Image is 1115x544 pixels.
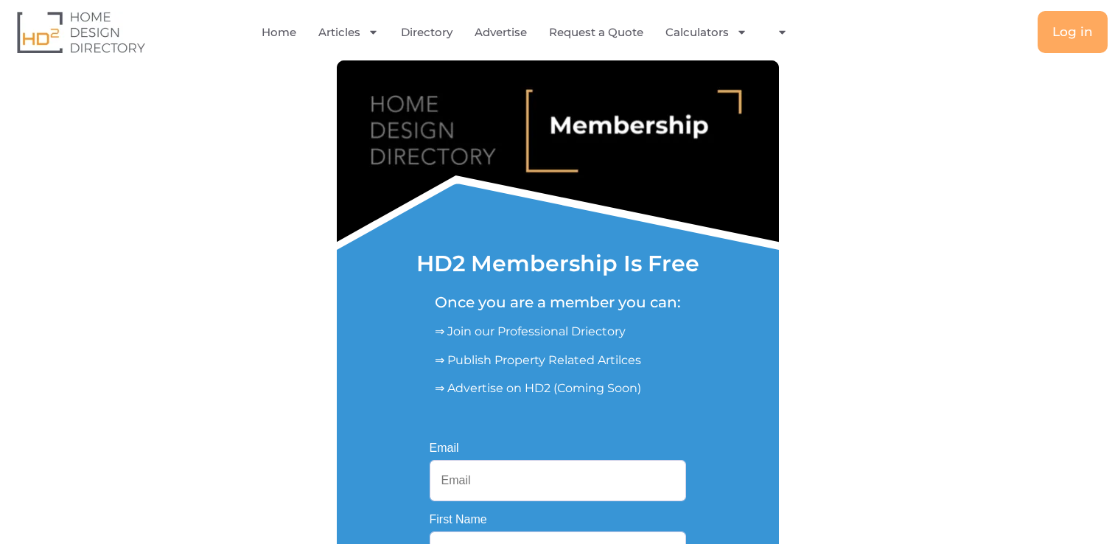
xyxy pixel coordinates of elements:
label: Email [430,442,459,454]
a: Request a Quote [549,15,643,49]
a: Directory [401,15,452,49]
p: ⇒ Join our Professional Driectory [435,323,681,341]
a: Log in [1038,11,1108,53]
a: Calculators [665,15,747,49]
a: Articles [318,15,379,49]
p: ⇒ Publish Property Related Artilces [435,352,681,369]
span: Log in [1052,26,1093,38]
input: Email [430,460,686,501]
h5: Once you are a member you can: [435,293,681,311]
a: Advertise [475,15,527,49]
h1: HD2 Membership Is Free [416,253,699,275]
label: First Name [430,514,487,526]
p: ⇒ Advertise on HD2 (Coming Soon) [435,380,681,397]
a: Home [262,15,296,49]
nav: Menu [228,15,833,49]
